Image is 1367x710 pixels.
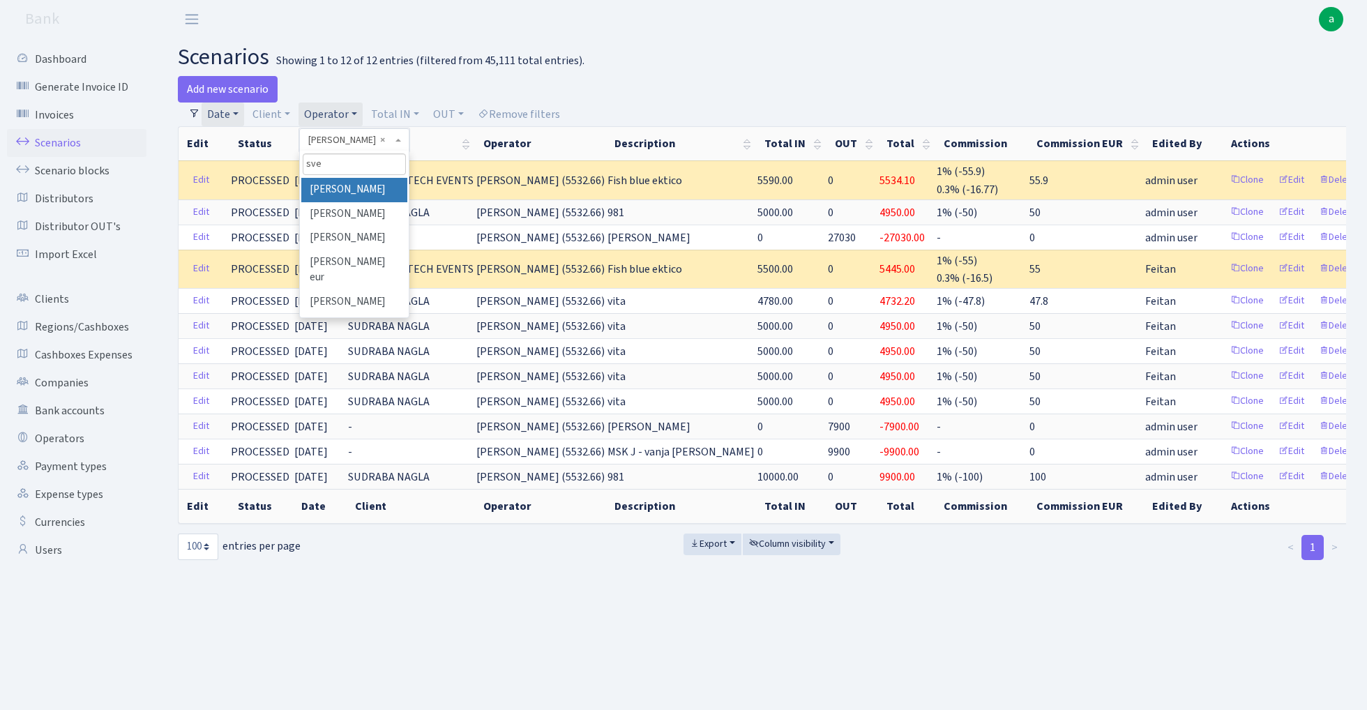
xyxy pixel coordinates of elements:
a: Edit [1272,391,1311,412]
a: Import Excel [7,241,146,269]
span: 5500.00 [757,262,793,277]
span: Feitan [1145,318,1176,335]
span: - [348,419,352,435]
a: Clone [1224,169,1270,191]
span: 4950.00 [879,319,915,334]
span: a [1319,7,1343,31]
a: Delete [1313,315,1363,337]
th: Edited By [1144,127,1223,160]
a: Payment types [7,453,146,481]
a: Clone [1224,391,1270,412]
a: Dashboard [7,45,146,73]
span: 50 [1029,344,1041,359]
span: 0 [757,444,763,460]
span: PROCESSED [231,369,289,384]
span: - [937,444,941,460]
label: entries per page [178,534,301,560]
a: Edit [187,258,216,280]
a: Clone [1224,258,1270,280]
span: [PERSON_NAME] (5532.66) [476,419,605,435]
a: Edit [1272,169,1311,191]
span: SUDRABA NAGLA [348,343,430,360]
th: OUT [826,489,878,523]
li: [PERSON_NAME] [301,178,407,202]
li: [PERSON_NAME] [301,226,407,250]
span: 0 [1029,230,1035,246]
span: 1% (-50) [937,319,977,334]
span: [PERSON_NAME] (5532.66) [476,230,605,246]
span: PROCESSED [231,319,289,334]
span: - [348,444,352,460]
th: Client : activate to sort column ascending [347,127,475,160]
a: Bank accounts [7,397,146,425]
span: 1% (-50) [937,394,977,409]
span: 0 [828,344,833,359]
button: Export [683,534,741,555]
a: Clone [1224,365,1270,387]
a: Scenario blocks [7,157,146,185]
a: Edit [1272,416,1311,437]
th: Date : activate to sort column ascending [293,127,347,160]
span: Fish blue ektico [607,173,682,188]
span: 47.8 [1029,294,1048,309]
a: Regions/Cashboxes [7,313,146,341]
span: 50 [1029,205,1041,220]
span: 5000.00 [757,394,793,409]
a: Edit [1272,466,1311,488]
a: Edit [187,340,216,362]
span: 5000.00 [757,205,793,220]
span: MSK J - vanja [PERSON_NAME] [607,444,755,460]
a: Client [247,103,296,126]
span: Feitan [1145,343,1176,360]
th: Description [606,489,756,523]
span: [PERSON_NAME] (5532.66) [476,394,605,409]
span: SUDRABA NAGLA [348,368,430,385]
span: MB GLOBAL TECH EVENTS [348,172,474,189]
span: [DATE] [294,294,328,309]
a: Remove filters [472,103,566,126]
a: Delete [1313,169,1363,191]
span: Feitan [1145,368,1176,385]
span: 9900 [828,444,850,460]
a: Delete [1313,202,1363,223]
span: 5534.10 [879,173,915,188]
a: 1 [1301,535,1324,560]
a: Clone [1224,290,1270,312]
span: admin user [1145,172,1198,189]
a: Users [7,536,146,564]
th: Description : activate to sort column ascending [606,127,756,160]
a: Delete [1313,227,1363,248]
a: Edit [187,365,216,387]
th: Operator [475,489,606,523]
span: admin user [1145,469,1198,485]
a: Edit [1272,441,1311,462]
span: vita [607,319,626,334]
span: 0 [1029,419,1035,435]
a: Invoices [7,101,146,129]
span: 9900.00 [879,469,915,485]
span: 55 [1029,262,1041,277]
a: Cashboxes Expenses [7,341,146,369]
th: Edit [179,127,229,160]
span: 0 [1029,444,1035,460]
a: Clone [1224,466,1270,488]
a: Edit [187,290,216,312]
a: Clone [1224,340,1270,362]
span: 100 [1029,469,1046,485]
span: 981 [607,469,624,485]
span: PERINA [299,128,409,152]
span: SUDRABA NAGLA [348,393,430,410]
span: [DATE] [294,230,328,246]
span: 50 [1029,394,1041,409]
a: Edit [187,169,216,191]
a: Edit [1272,258,1311,280]
span: SUDRABA NAGLA [348,318,430,335]
span: -9900.00 [879,444,919,460]
span: [DATE] [294,469,328,485]
th: OUT : activate to sort column ascending [826,127,878,160]
span: admin user [1145,444,1198,460]
span: 50 [1029,369,1041,384]
span: admin user [1145,229,1198,246]
span: 55.9 [1029,173,1048,188]
span: PROCESSED [231,444,289,460]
